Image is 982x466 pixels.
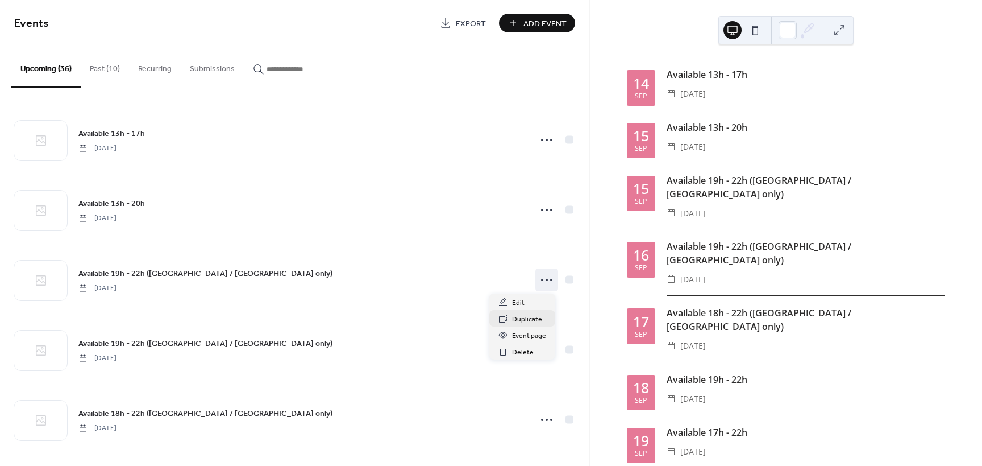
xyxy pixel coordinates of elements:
div: Available 18h - 22h ([GEOGRAPHIC_DATA] / [GEOGRAPHIC_DATA] only) [667,306,945,333]
span: [DATE] [78,213,116,224]
span: Available 19h - 22h ([GEOGRAPHIC_DATA] / [GEOGRAPHIC_DATA] only) [78,268,332,280]
a: Available 13h - 17h [78,127,145,140]
div: Available 13h - 20h [667,121,945,134]
div: Sep [635,93,647,100]
span: Events [14,13,49,35]
button: Upcoming (36) [11,46,81,88]
div: 19 [633,434,649,448]
span: [DATE] [680,87,706,101]
span: [DATE] [680,445,706,459]
div: ​ [667,339,676,353]
div: 16 [633,248,649,262]
div: ​ [667,445,676,459]
div: Sep [635,397,647,405]
span: [DATE] [78,423,116,434]
div: 15 [633,129,649,143]
a: Export [431,14,494,32]
div: Sep [635,265,647,272]
span: [DATE] [680,392,706,406]
button: Recurring [129,46,181,86]
span: Edit [512,297,525,309]
a: Available 19h - 22h ([GEOGRAPHIC_DATA] / [GEOGRAPHIC_DATA] only) [78,337,332,350]
span: [DATE] [78,143,116,154]
span: [DATE] [680,339,706,353]
div: 18 [633,381,649,395]
span: Available 19h - 22h ([GEOGRAPHIC_DATA] / [GEOGRAPHIC_DATA] only) [78,338,332,350]
div: Sep [635,145,647,152]
div: 14 [633,76,649,90]
div: Available 17h - 22h [667,426,945,439]
span: [DATE] [78,353,116,364]
span: Available 13h - 20h [78,198,145,210]
span: Duplicate [512,314,542,325]
div: Available 19h - 22h ([GEOGRAPHIC_DATA] / [GEOGRAPHIC_DATA] only) [667,174,945,201]
button: Submissions [181,46,244,86]
span: [DATE] [680,273,706,286]
a: Available 13h - 20h [78,197,145,210]
div: Sep [635,450,647,457]
div: ​ [667,273,676,286]
span: Available 18h - 22h ([GEOGRAPHIC_DATA] / [GEOGRAPHIC_DATA] only) [78,408,332,420]
span: Event page [512,330,546,342]
button: Add Event [499,14,575,32]
span: [DATE] [78,283,116,294]
span: Delete [512,347,534,358]
span: [DATE] [680,207,706,220]
a: Available 19h - 22h ([GEOGRAPHIC_DATA] / [GEOGRAPHIC_DATA] only) [78,267,332,280]
div: Available 13h - 17h [667,68,945,81]
div: ​ [667,392,676,406]
span: Available 13h - 17h [78,128,145,140]
div: Available 19h - 22h ([GEOGRAPHIC_DATA] / [GEOGRAPHIC_DATA] only) [667,240,945,267]
button: Past (10) [81,46,129,86]
div: Sep [635,331,647,339]
span: [DATE] [680,140,706,154]
div: 17 [633,315,649,329]
div: ​ [667,207,676,220]
span: Export [456,18,486,30]
div: Sep [635,198,647,205]
div: ​ [667,140,676,154]
div: ​ [667,87,676,101]
span: Add Event [523,18,567,30]
a: Available 18h - 22h ([GEOGRAPHIC_DATA] / [GEOGRAPHIC_DATA] only) [78,407,332,420]
div: 15 [633,182,649,196]
div: Available 19h - 22h [667,373,945,386]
